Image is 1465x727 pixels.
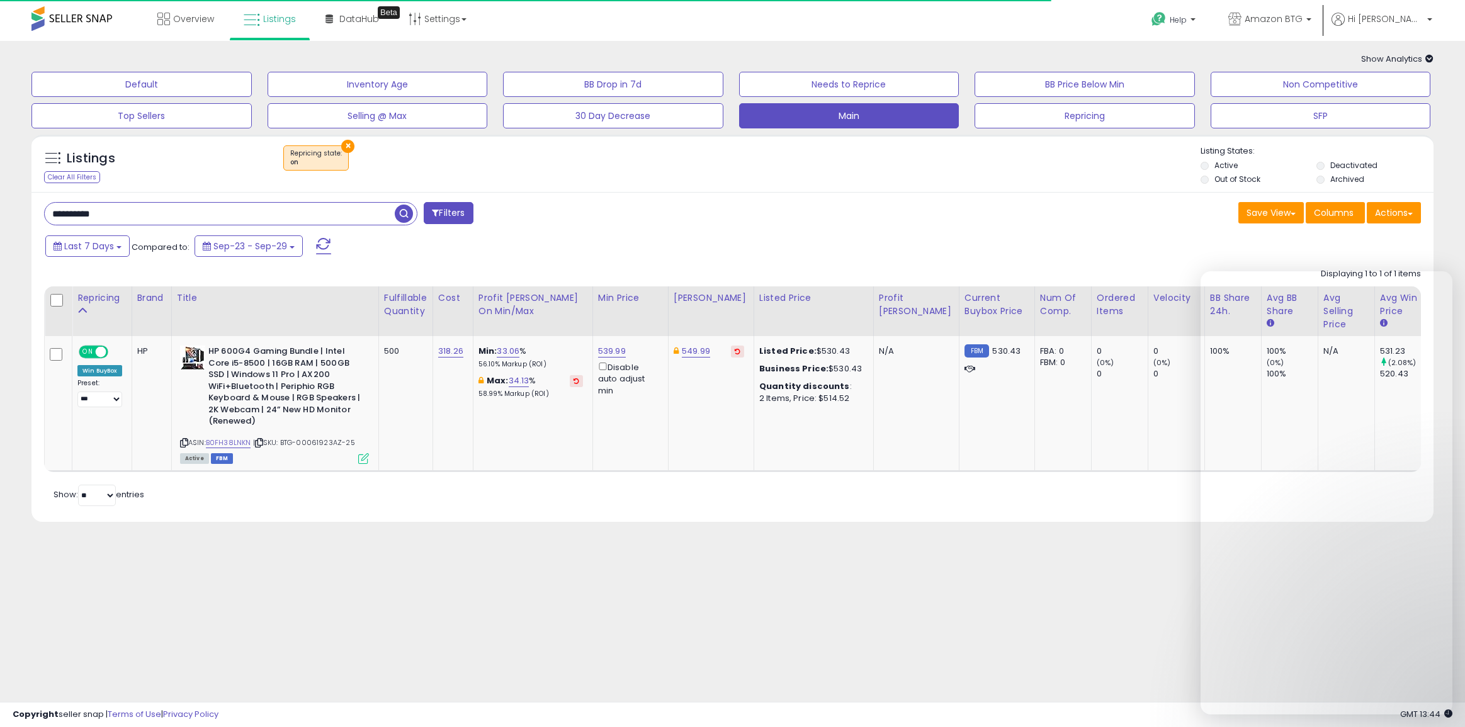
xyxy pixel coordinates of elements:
[473,286,592,336] th: The percentage added to the cost of goods (COGS) that forms the calculator for Min & Max prices.
[1040,346,1082,357] div: FBA: 0
[1321,268,1421,280] div: Displaying 1 to 1 of 1 items
[132,241,189,253] span: Compared to:
[1153,358,1171,368] small: (0%)
[64,240,114,252] span: Last 7 Days
[137,346,162,357] div: HP
[253,437,355,448] span: | SKU: BTG-00061923AZ-25
[77,291,127,305] div: Repricing
[964,291,1029,318] div: Current Buybox Price
[1332,13,1432,41] a: Hi [PERSON_NAME]
[759,346,864,357] div: $530.43
[1201,271,1452,714] iframe: Intercom live chat
[1097,368,1148,380] div: 0
[268,72,488,97] button: Inventory Age
[438,345,463,358] a: 318.26
[1151,11,1167,27] i: Get Help
[45,235,130,257] button: Last 7 Days
[1153,291,1199,305] div: Velocity
[503,72,723,97] button: BB Drop in 7d
[384,346,423,357] div: 500
[598,360,659,397] div: Disable auto adjust min
[290,149,342,167] span: Repricing state :
[1306,202,1365,223] button: Columns
[195,235,303,257] button: Sep-23 - Sep-29
[438,291,468,305] div: Cost
[180,346,369,463] div: ASIN:
[80,347,96,358] span: ON
[509,375,529,387] a: 34.13
[378,6,400,19] div: Tooltip anchor
[992,345,1021,357] span: 530.43
[1214,174,1260,184] label: Out of Stock
[1097,291,1143,318] div: Ordered Items
[1314,206,1354,219] span: Columns
[263,13,296,25] span: Listings
[1330,174,1364,184] label: Archived
[173,13,214,25] span: Overview
[739,103,959,128] button: Main
[424,202,473,224] button: Filters
[1214,160,1238,171] label: Active
[478,375,583,398] div: %
[211,453,234,464] span: FBM
[206,437,251,448] a: B0FH38LNKN
[208,346,361,431] b: HP 600G4 Gaming Bundle | Intel Core i5-8500 | 16GB RAM | 500GB SSD | Windows 11 Pro | AX200 WiFi+...
[137,291,166,305] div: Brand
[67,150,115,167] h5: Listings
[1153,346,1204,357] div: 0
[54,488,144,500] span: Show: entries
[213,240,287,252] span: Sep-23 - Sep-29
[44,171,100,183] div: Clear All Filters
[31,103,252,128] button: Top Sellers
[1097,358,1114,368] small: (0%)
[1211,72,1431,97] button: Non Competitive
[598,345,626,358] a: 539.99
[1330,160,1377,171] label: Deactivated
[759,363,864,375] div: $530.43
[759,380,850,392] b: Quantity discounts
[1040,357,1082,368] div: FBM: 0
[1040,291,1086,318] div: Num of Comp.
[975,103,1195,128] button: Repricing
[497,345,519,358] a: 33.06
[1153,368,1204,380] div: 0
[759,393,864,404] div: 2 Items, Price: $514.52
[31,72,252,97] button: Default
[879,346,949,357] div: N/A
[1245,13,1303,25] span: Amazon BTG
[1238,202,1304,223] button: Save View
[180,453,209,464] span: All listings currently available for purchase on Amazon
[77,379,122,407] div: Preset:
[478,390,583,398] p: 58.99% Markup (ROI)
[268,103,488,128] button: Selling @ Max
[1361,53,1434,65] span: Show Analytics
[106,347,127,358] span: OFF
[503,103,723,128] button: 30 Day Decrease
[735,348,740,354] i: Revert to store-level Dynamic Max Price
[384,291,427,318] div: Fulfillable Quantity
[1211,103,1431,128] button: SFP
[598,291,663,305] div: Min Price
[574,378,579,384] i: Revert to store-level Max Markup
[180,346,205,371] img: 51CRs3bcvyL._SL40_.jpg
[682,345,710,358] a: 549.99
[177,291,373,305] div: Title
[478,346,583,369] div: %
[759,291,868,305] div: Listed Price
[1170,14,1187,25] span: Help
[478,345,497,357] b: Min:
[478,360,583,369] p: 56.10% Markup (ROI)
[1097,346,1148,357] div: 0
[879,291,954,318] div: Profit [PERSON_NAME]
[487,375,509,386] b: Max:
[1367,202,1421,223] button: Actions
[1348,13,1423,25] span: Hi [PERSON_NAME]
[339,13,379,25] span: DataHub
[77,365,122,376] div: Win BuyBox
[759,345,817,357] b: Listed Price:
[739,72,959,97] button: Needs to Reprice
[674,347,679,355] i: This overrides the store level Dynamic Max Price for this listing
[341,140,354,153] button: ×
[1201,145,1434,157] p: Listing States:
[674,291,749,305] div: [PERSON_NAME]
